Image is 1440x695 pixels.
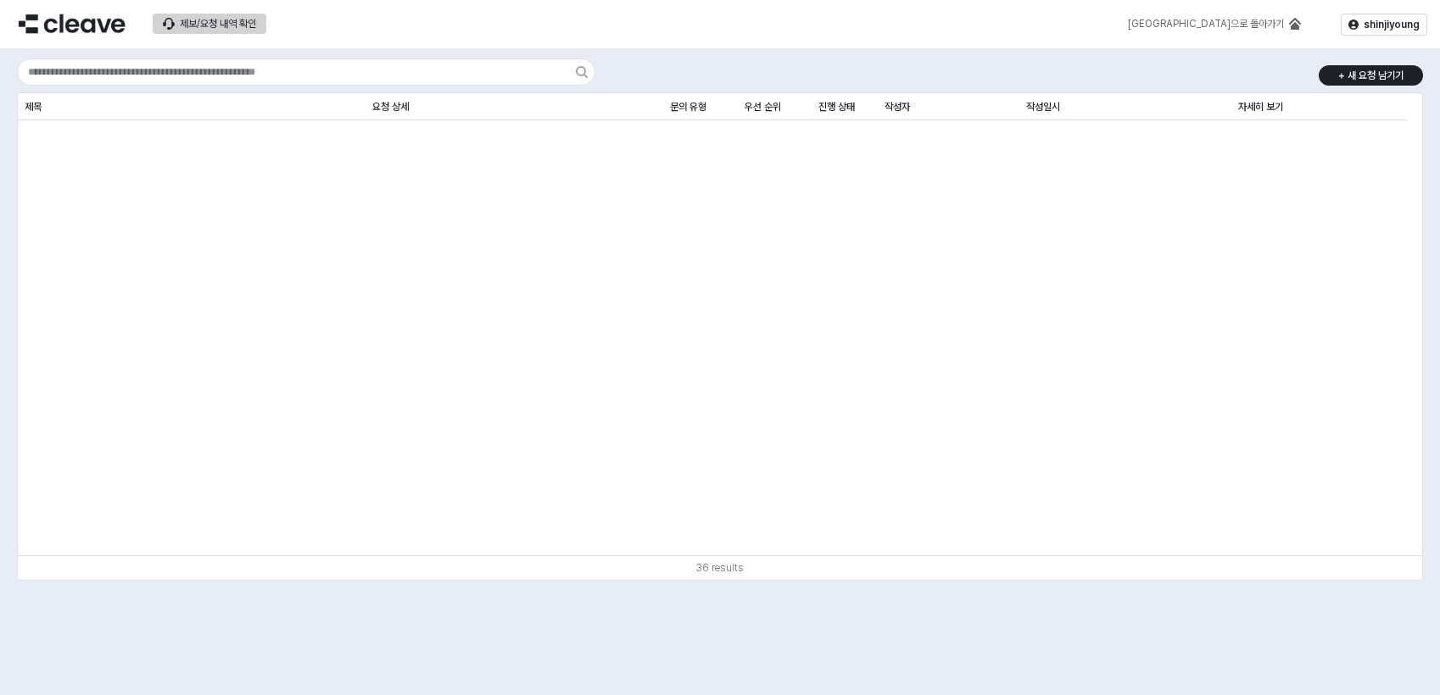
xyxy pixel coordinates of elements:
button: + 새 요청 남기기 [1319,65,1423,86]
button: 제보/요청 내역 확인 [153,14,266,34]
button: shinjiyoung [1341,14,1427,36]
div: [GEOGRAPHIC_DATA]으로 돌아가기 [1128,18,1284,30]
button: [GEOGRAPHIC_DATA]으로 돌아가기 [1118,14,1311,34]
span: 문의 유형 [670,100,706,114]
span: 작성일시 [1026,100,1060,114]
div: 메인으로 돌아가기 [1118,14,1311,34]
span: 요청 상세 [372,100,409,114]
div: Table toolbar [18,555,1422,580]
div: 36 results [696,559,744,576]
span: 진행 상태 [818,100,855,114]
p: + 새 요청 남기기 [1338,69,1404,82]
span: 우선 순위 [745,100,781,114]
span: 제목 [25,100,42,114]
div: 제보/요청 내역 확인 [180,18,256,30]
span: 작성자 [885,100,910,114]
p: shinjiyoung [1364,18,1420,31]
span: 자세히 보기 [1238,100,1283,114]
